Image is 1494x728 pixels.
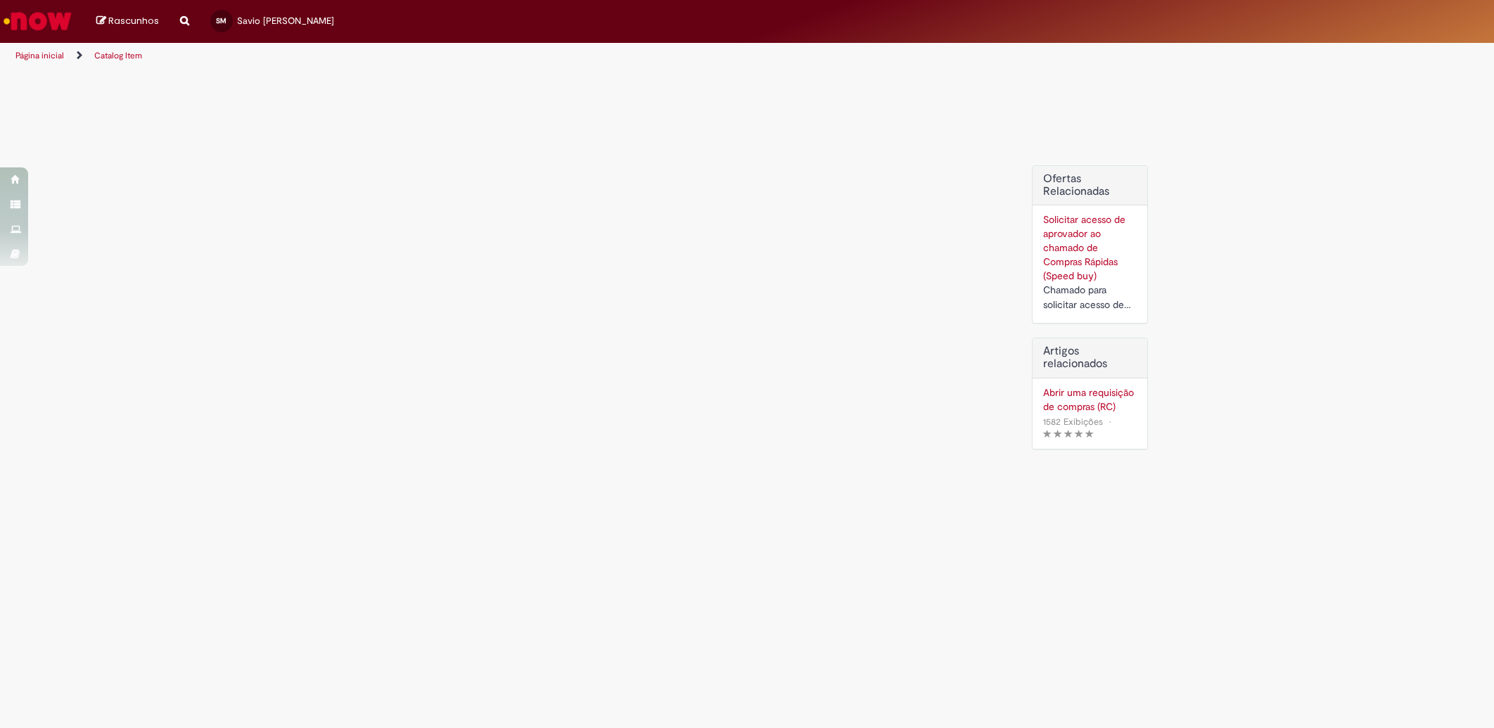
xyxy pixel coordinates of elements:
[108,14,159,27] span: Rascunhos
[96,15,159,28] a: Rascunhos
[15,50,64,61] a: Página inicial
[1032,165,1148,324] div: Ofertas Relacionadas
[1,7,74,35] img: ServiceNow
[216,16,226,25] span: SM
[1043,213,1125,282] a: Solicitar acesso de aprovador ao chamado de Compras Rápidas (Speed buy)
[1043,385,1137,414] a: Abrir uma requisição de compras (RC)
[1043,283,1137,312] div: Chamado para solicitar acesso de aprovador ao ticket de Speed buy
[94,50,142,61] a: Catalog Item
[11,43,985,69] ul: Trilhas de página
[1043,345,1137,370] h3: Artigos relacionados
[1043,173,1137,198] h2: Ofertas Relacionadas
[237,15,334,27] span: Savio [PERSON_NAME]
[1106,412,1114,431] span: •
[1043,416,1103,428] span: 1582 Exibições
